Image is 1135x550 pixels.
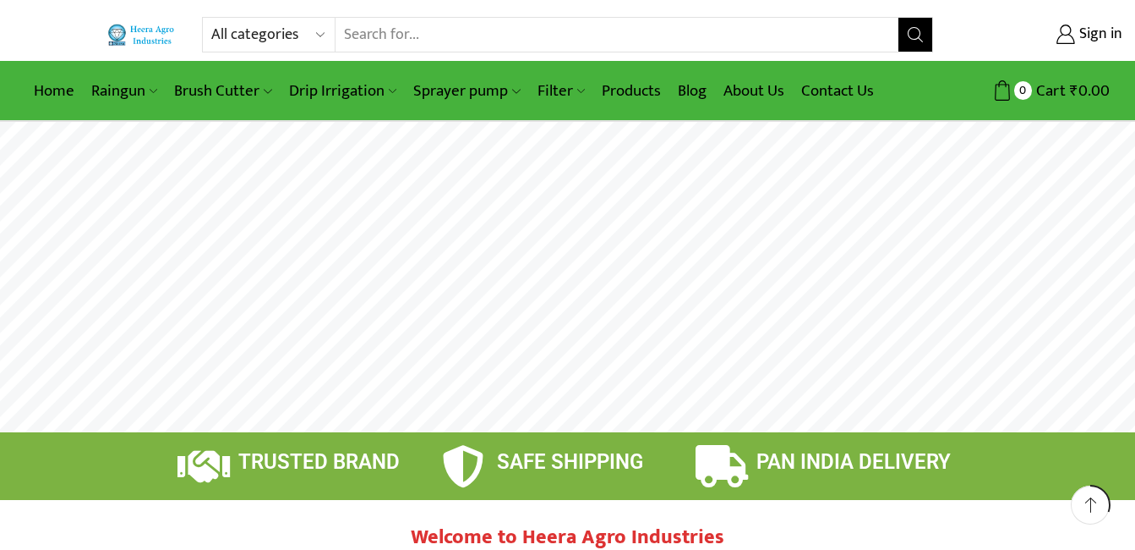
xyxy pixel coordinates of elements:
[898,18,932,52] button: Search button
[83,71,166,111] a: Raingun
[1014,81,1032,99] span: 0
[336,18,898,52] input: Search for...
[950,75,1110,107] a: 0 Cart ₹0.00
[238,450,400,474] span: TRUSTED BRAND
[166,71,280,111] a: Brush Cutter
[1032,80,1066,102] span: Cart
[281,71,405,111] a: Drip Irrigation
[756,450,951,474] span: PAN INDIA DELIVERY
[314,525,821,550] h2: Welcome to Heera Agro Industries
[958,19,1122,50] a: Sign in
[1070,78,1110,104] bdi: 0.00
[497,450,643,474] span: SAFE SHIPPING
[405,71,528,111] a: Sprayer pump
[593,71,669,111] a: Products
[529,71,593,111] a: Filter
[715,71,793,111] a: About Us
[1070,78,1078,104] span: ₹
[25,71,83,111] a: Home
[669,71,715,111] a: Blog
[1075,24,1122,46] span: Sign in
[793,71,882,111] a: Contact Us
